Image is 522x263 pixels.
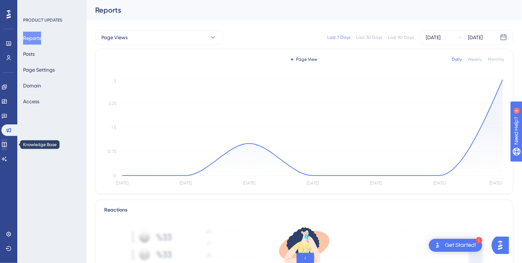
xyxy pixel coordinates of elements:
span: Need Help? [17,2,45,10]
div: Last 7 Days [327,35,350,40]
tspan: 2.25 [109,101,116,106]
iframe: UserGuiding AI Assistant Launcher [492,235,513,256]
tspan: [DATE] [433,181,446,186]
div: Last 90 Days [388,35,414,40]
button: Access [23,95,39,108]
div: Weekly [468,56,482,62]
tspan: 0 [113,173,116,178]
tspan: [DATE] [370,181,382,186]
div: Daily [452,56,462,62]
button: Reports [23,32,41,45]
div: Reactions [104,206,504,214]
tspan: [DATE] [180,181,192,186]
button: Domain [23,79,41,92]
button: Page Settings [23,63,55,76]
tspan: [DATE] [243,181,255,186]
tspan: 1.5 [111,125,116,130]
div: [DATE] [468,33,483,42]
div: [DATE] [426,33,441,42]
button: Posts [23,47,35,60]
div: PRODUCT UPDATES [23,17,62,23]
tspan: [DATE] [116,181,128,186]
tspan: 3 [114,79,116,84]
tspan: [DATE] [490,181,502,186]
div: Reports [95,5,495,15]
div: Page View [291,56,318,62]
tspan: 0.75 [108,149,116,154]
tspan: [DATE] [306,181,319,186]
img: launcher-image-alternative-text [433,241,442,250]
div: 1 [476,237,482,244]
span: Page Views [101,33,128,42]
button: Page Views [95,30,223,45]
div: Last 30 Days [356,35,382,40]
div: 4 [50,4,52,9]
div: Monthly [488,56,504,62]
div: Get Started! [445,241,477,249]
div: Open Get Started! checklist, remaining modules: 1 [429,239,482,252]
